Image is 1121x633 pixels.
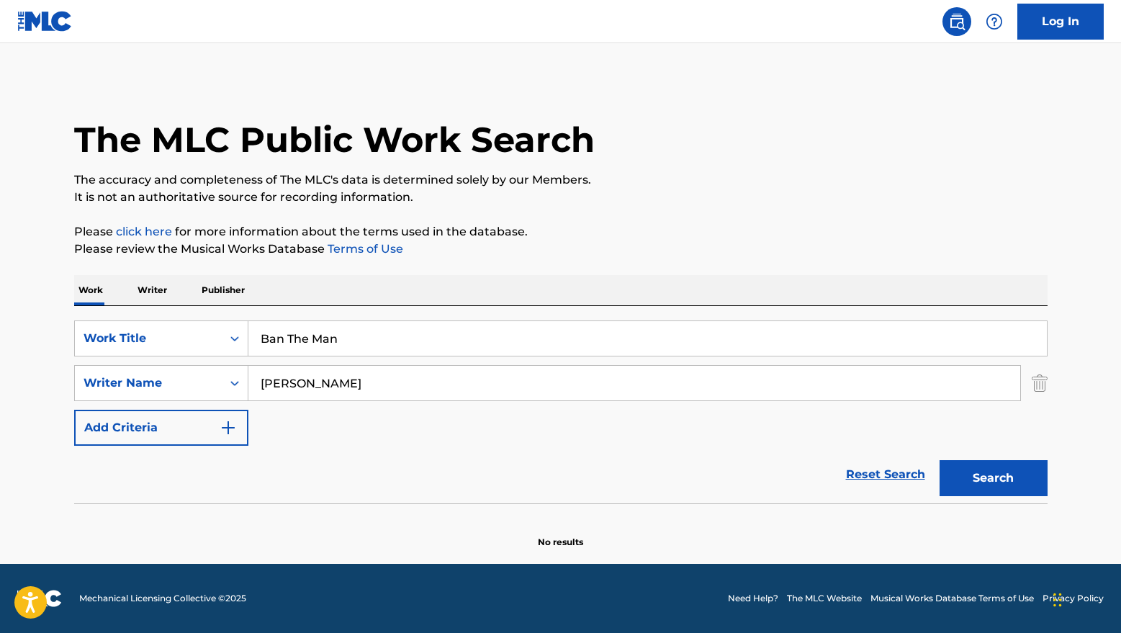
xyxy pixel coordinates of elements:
[942,7,971,36] a: Public Search
[948,13,965,30] img: search
[17,590,62,607] img: logo
[74,320,1048,503] form: Search Form
[1017,4,1104,40] a: Log In
[74,189,1048,206] p: It is not an authoritative source for recording information.
[133,275,171,305] p: Writer
[79,592,246,605] span: Mechanical Licensing Collective © 2025
[74,118,595,161] h1: The MLC Public Work Search
[17,11,73,32] img: MLC Logo
[787,592,862,605] a: The MLC Website
[1053,578,1062,621] div: Drag
[84,330,213,347] div: Work Title
[74,223,1048,241] p: Please for more information about the terms used in the database.
[84,374,213,392] div: Writer Name
[197,275,249,305] p: Publisher
[220,419,237,436] img: 9d2ae6d4665cec9f34b9.svg
[74,171,1048,189] p: The accuracy and completeness of The MLC's data is determined solely by our Members.
[940,460,1048,496] button: Search
[325,242,403,256] a: Terms of Use
[1049,564,1121,633] iframe: Chat Widget
[74,275,107,305] p: Work
[980,7,1009,36] div: Help
[839,459,932,490] a: Reset Search
[1043,592,1104,605] a: Privacy Policy
[116,225,172,238] a: click here
[870,592,1034,605] a: Musical Works Database Terms of Use
[1032,365,1048,401] img: Delete Criterion
[986,13,1003,30] img: help
[74,410,248,446] button: Add Criteria
[728,592,778,605] a: Need Help?
[538,518,583,549] p: No results
[74,241,1048,258] p: Please review the Musical Works Database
